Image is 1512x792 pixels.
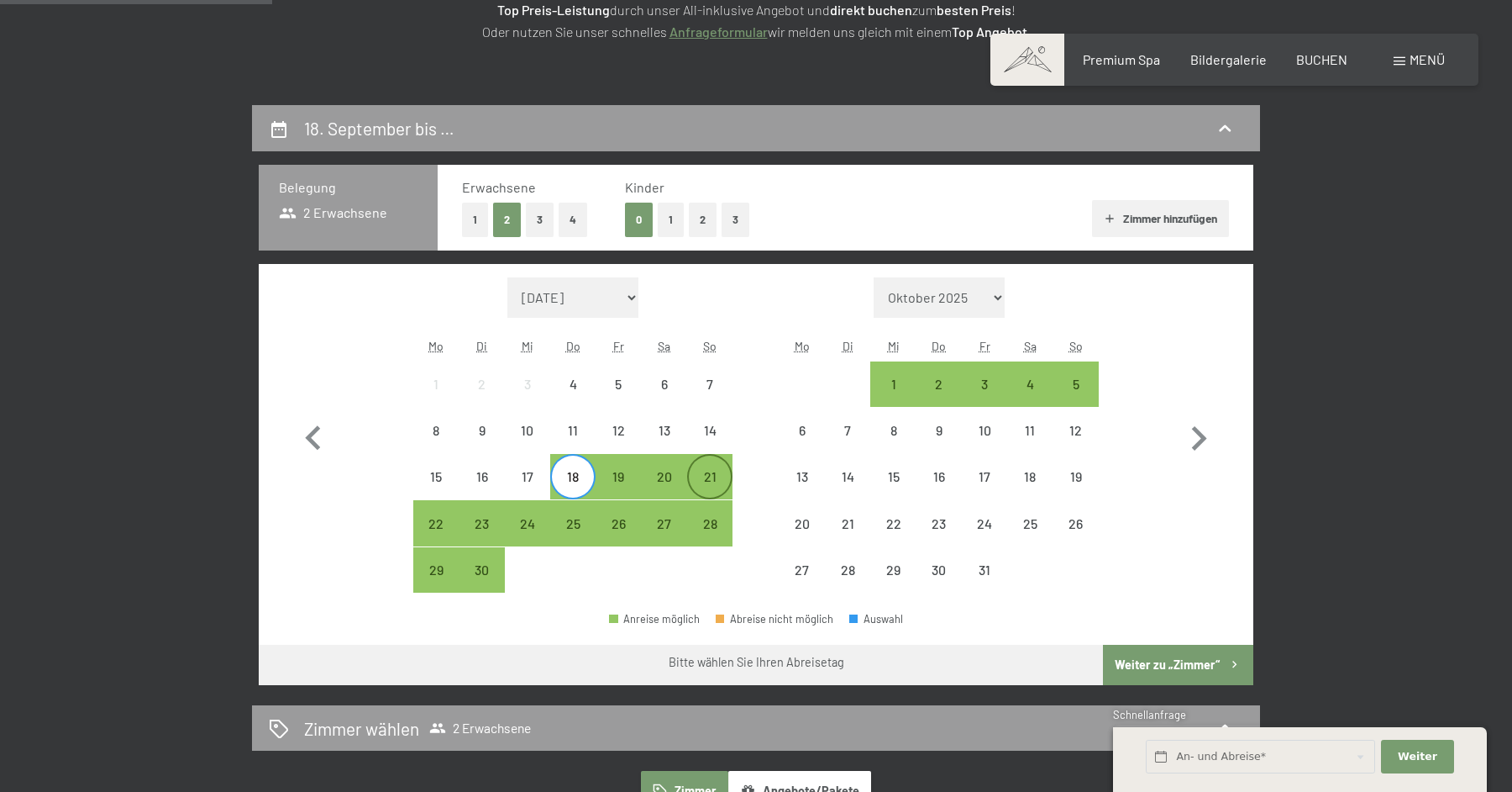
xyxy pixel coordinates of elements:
div: Sun Sep 07 2025 [687,362,732,407]
div: Abreise nicht möglich [642,408,687,453]
div: Fri Sep 12 2025 [596,408,641,453]
strong: direkt buchen [830,2,912,18]
div: Abreise möglich [459,500,504,546]
div: Wed Sep 10 2025 [505,408,550,453]
div: Tue Sep 09 2025 [459,408,504,453]
div: Abreise nicht möglich [505,362,550,407]
a: BUCHEN [1296,51,1347,67]
span: Erwachsene [462,179,536,195]
abbr: Donnerstag [566,339,580,353]
div: Abreise möglich [687,454,732,499]
div: Wed Oct 15 2025 [870,454,916,499]
div: 16 [460,470,502,512]
span: 2 Erwachsene [429,720,531,737]
div: Sun Oct 05 2025 [1053,362,1099,407]
div: 30 [918,563,960,605]
button: Weiter [1381,740,1453,774]
div: 15 [872,470,914,512]
div: Fri Oct 03 2025 [962,362,1007,407]
div: Abreise nicht möglich [962,547,1007,593]
div: Thu Sep 11 2025 [550,408,596,453]
div: Abreise nicht möglich [687,408,732,453]
div: 31 [963,563,1005,605]
div: 19 [1055,470,1097,512]
div: Abreise möglich [870,362,916,407]
h3: Belegung [279,178,417,197]
div: Wed Oct 01 2025 [870,362,916,407]
div: 27 [643,517,685,559]
div: 5 [1055,378,1097,420]
div: Sat Sep 06 2025 [642,362,687,407]
abbr: Montag [428,339,444,353]
div: Sat Sep 20 2025 [642,454,687,499]
div: Tue Sep 30 2025 [459,547,504,593]
abbr: Samstag [658,339,670,353]
span: Weiter [1398,749,1437,764]
div: 22 [415,517,457,559]
div: Mon Sep 08 2025 [413,408,459,453]
div: Abreise nicht möglich [1053,500,1099,546]
div: Fri Oct 24 2025 [962,500,1007,546]
div: 11 [1009,424,1051,466]
div: 4 [1009,378,1051,420]
div: Abreise nicht möglich [962,454,1007,499]
div: 14 [827,470,869,512]
div: Abreise nicht möglich [1053,454,1099,499]
div: Abreise nicht möglich [916,454,962,499]
strong: Top Angebot. [952,24,1031,40]
div: 14 [689,424,731,466]
div: Abreise nicht möglich [870,500,916,546]
div: Abreise nicht möglich [962,408,1007,453]
div: Abreise möglich [1007,362,1053,407]
a: Premium Spa [1083,51,1160,67]
div: 20 [643,470,685,512]
div: Abreise möglich [550,454,596,499]
div: Tue Oct 07 2025 [825,408,870,453]
div: Abreise nicht möglich [916,500,962,546]
div: 8 [415,424,457,466]
button: 3 [526,203,554,237]
abbr: Dienstag [843,339,853,353]
div: 16 [918,470,960,512]
div: Abreise nicht möglich [825,547,870,593]
div: Abreise nicht möglich [825,500,870,546]
abbr: Sonntag [1069,339,1083,353]
a: Anfrageformular [669,24,768,40]
div: Thu Oct 23 2025 [916,500,962,546]
div: 2 [460,378,502,420]
div: Thu Oct 30 2025 [916,547,962,593]
div: 24 [507,517,549,559]
div: 6 [643,378,685,420]
div: Abreise nicht möglich [870,547,916,593]
div: 1 [415,378,457,420]
div: Sat Oct 11 2025 [1007,408,1053,453]
div: Anreise möglich [609,614,700,625]
div: Abreise möglich [505,500,550,546]
div: Thu Sep 04 2025 [550,362,596,407]
div: 13 [643,424,685,466]
abbr: Mittwoch [888,339,900,353]
div: Mon Oct 06 2025 [780,408,825,453]
div: 18 [1009,470,1051,512]
div: 24 [963,517,1005,559]
div: 9 [918,424,960,466]
div: Fri Oct 10 2025 [962,408,1007,453]
div: Abreise nicht möglich [916,408,962,453]
div: Abreise nicht möglich [505,408,550,453]
div: Fri Oct 31 2025 [962,547,1007,593]
div: Sun Sep 28 2025 [687,500,732,546]
div: Abreise nicht möglich [413,408,459,453]
div: Abreise nicht möglich [459,408,504,453]
div: Fri Oct 17 2025 [962,454,1007,499]
a: Bildergalerie [1190,51,1267,67]
div: 26 [597,517,639,559]
div: Abreise nicht möglich [716,614,833,625]
strong: besten Preis [937,2,1011,18]
abbr: Freitag [613,339,624,353]
abbr: Donnerstag [932,339,946,353]
div: Sun Sep 14 2025 [687,408,732,453]
div: Abreise nicht möglich [1007,408,1053,453]
span: 2 Erwachsene [279,203,387,222]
